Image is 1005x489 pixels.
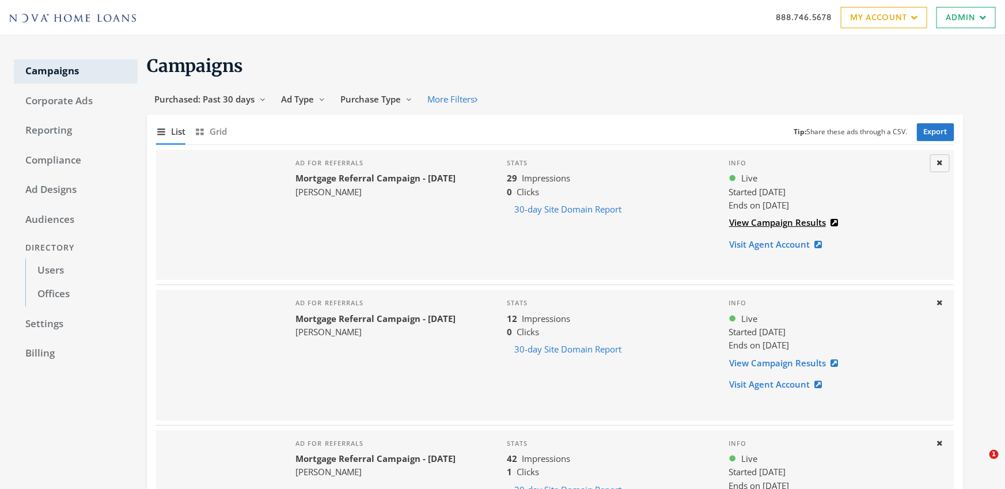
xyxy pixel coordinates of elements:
a: Billing [14,342,138,366]
button: Ad Type [274,89,333,110]
span: Campaigns [147,55,243,77]
a: Offices [25,282,138,306]
a: Compliance [14,149,138,173]
button: More Filters [420,89,485,110]
span: Impressions [522,313,570,324]
b: 42 [507,453,517,464]
button: Grid [195,119,227,144]
b: 1 [507,466,512,477]
a: 888.746.5678 [776,11,832,23]
span: List [171,125,185,138]
a: Reporting [14,119,138,143]
h4: Info [729,439,927,448]
div: [PERSON_NAME] [295,325,456,339]
span: Ends on [DATE] [729,199,789,211]
a: My Account [841,7,927,28]
iframe: Intercom live chat [966,450,993,477]
a: Audiences [14,208,138,232]
h4: Info [729,299,927,307]
span: Ad Type [281,93,314,105]
a: Campaigns [14,59,138,84]
b: Mortgage Referral Campaign - [DATE] [295,313,456,324]
a: Corporate Ads [14,89,138,113]
span: Impressions [522,453,570,464]
span: Ends on [DATE] [729,339,789,351]
b: 29 [507,172,517,184]
button: Purchased: Past 30 days [147,89,274,110]
span: Clicks [517,466,539,477]
span: Clicks [517,186,539,198]
h4: Stats [507,159,710,167]
a: Export [917,123,954,141]
img: Adwerx [9,14,136,22]
h4: Stats [507,439,710,448]
a: Users [25,259,138,283]
span: Purchase Type [340,93,401,105]
a: View Campaign Results [729,212,845,233]
small: Share these ads through a CSV. [794,127,908,138]
a: Visit Agent Account [729,374,829,395]
div: Started [DATE] [729,325,927,339]
h4: Stats [507,299,710,307]
span: Live [741,312,757,325]
span: Live [741,172,757,185]
a: Settings [14,312,138,336]
div: Started [DATE] [729,465,927,479]
b: 0 [507,326,512,338]
b: Mortgage Referral Campaign - [DATE] [295,453,456,464]
b: Tip: [794,127,807,137]
button: Purchase Type [333,89,420,110]
div: [PERSON_NAME] [295,185,456,199]
b: 12 [507,313,517,324]
a: Visit Agent Account [729,234,829,255]
span: Impressions [522,172,570,184]
div: Directory [14,237,138,259]
span: Live [741,452,757,465]
h4: Info [729,159,927,167]
a: View Campaign Results [729,352,845,374]
button: List [156,119,185,144]
button: 30-day Site Domain Report [507,199,629,220]
div: Started [DATE] [729,185,927,199]
div: [PERSON_NAME] [295,465,456,479]
a: Admin [936,7,996,28]
span: Purchased: Past 30 days [154,93,255,105]
button: 30-day Site Domain Report [507,339,629,360]
h4: Ad for referrals [295,439,456,448]
span: Grid [210,125,227,138]
span: Clicks [517,326,539,338]
span: 1 [989,450,999,459]
a: Ad Designs [14,178,138,202]
b: 0 [507,186,512,198]
b: Mortgage Referral Campaign - [DATE] [295,172,456,184]
h4: Ad for referrals [295,159,456,167]
h4: Ad for referrals [295,299,456,307]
